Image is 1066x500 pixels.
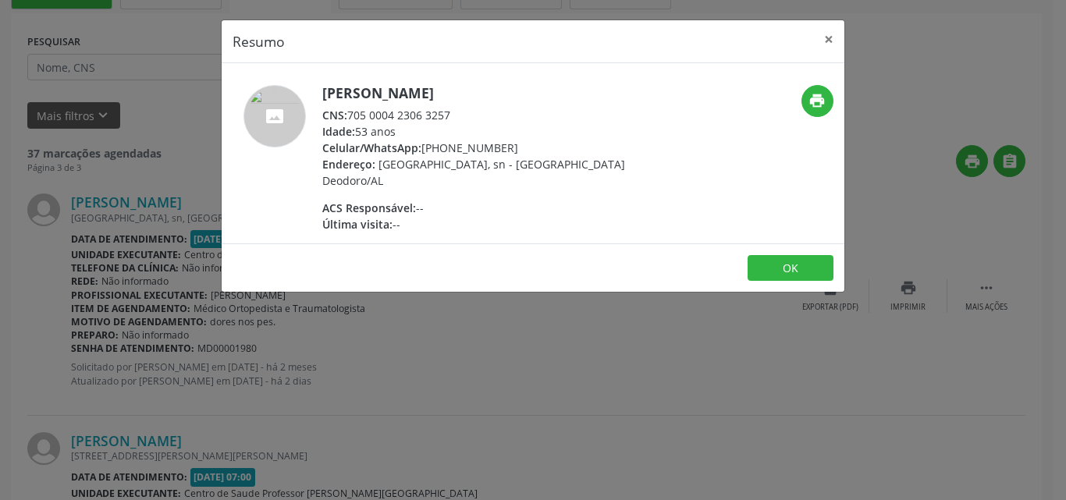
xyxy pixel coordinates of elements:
button: OK [748,255,833,282]
div: -- [322,200,626,216]
div: [PHONE_NUMBER] [322,140,626,156]
div: -- [322,216,626,232]
h5: Resumo [233,31,285,51]
button: Close [813,20,844,59]
span: [GEOGRAPHIC_DATA], sn - [GEOGRAPHIC_DATA] Deodoro/AL [322,157,625,188]
div: 705 0004 2306 3257 [322,107,626,123]
i: print [808,92,826,109]
span: Última visita: [322,217,393,232]
span: CNS: [322,108,347,122]
span: Idade: [322,124,355,139]
span: Celular/WhatsApp: [322,140,421,155]
div: 53 anos [322,123,626,140]
span: ACS Responsável: [322,200,416,215]
img: accompaniment [243,85,306,147]
h5: [PERSON_NAME] [322,85,626,101]
span: Endereço: [322,157,375,172]
button: print [801,85,833,117]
